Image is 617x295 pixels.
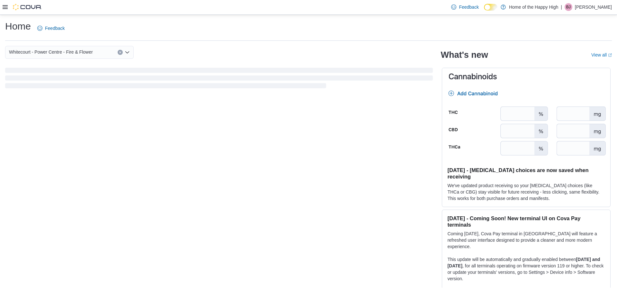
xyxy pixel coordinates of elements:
[447,257,600,268] strong: [DATE] and [DATE]
[125,50,130,55] button: Open list of options
[449,1,481,13] a: Feedback
[118,50,123,55] button: Clear input
[561,3,562,11] p: |
[45,25,65,31] span: Feedback
[35,22,67,35] a: Feedback
[608,53,612,57] svg: External link
[566,3,571,11] span: BJ
[447,167,605,180] h3: [DATE] - [MEDICAL_DATA] choices are now saved when receiving
[591,52,612,57] a: View allExternal link
[447,215,605,228] h3: [DATE] - Coming Soon! New terminal UI on Cova Pay terminals
[509,3,558,11] p: Home of the Happy High
[5,20,31,33] h1: Home
[447,256,605,282] p: This update will be automatically and gradually enabled between , for all terminals operating on ...
[9,48,93,56] span: Whitecourt - Power Centre - Fire & Flower
[575,3,612,11] p: [PERSON_NAME]
[5,69,433,90] span: Loading
[447,230,605,250] p: Coming [DATE], Cova Pay terminal in [GEOGRAPHIC_DATA] will feature a refreshed user interface des...
[447,182,605,202] p: We've updated product receiving so your [MEDICAL_DATA] choices (like THCa or CBG) stay visible fo...
[13,4,42,10] img: Cova
[441,50,488,60] h2: What's new
[484,4,497,11] input: Dark Mode
[459,4,478,10] span: Feedback
[565,3,572,11] div: Bobbi Jean Kay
